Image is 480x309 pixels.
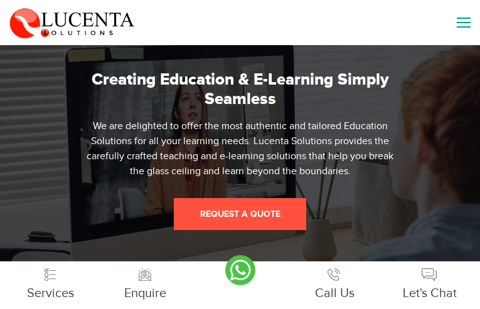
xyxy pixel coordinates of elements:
[3,284,98,303] div: Services
[98,275,193,303] a: Enquire
[382,275,477,303] a: Let's Chat
[98,284,193,303] div: Enquire
[9,6,135,39] img: Lucenta Solutions
[382,284,477,303] div: Let's Chat
[287,275,382,303] a: Call Us
[80,119,400,179] div: We are delighted to offer the most authentic and tailored Education Solutions for all your learni...
[287,284,382,303] div: Call Us
[80,70,400,109] h1: Creating Education & E-Learning Simply Seamless
[3,275,98,303] a: Services
[174,198,306,230] a: request a quote
[200,207,280,221] span: request a quote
